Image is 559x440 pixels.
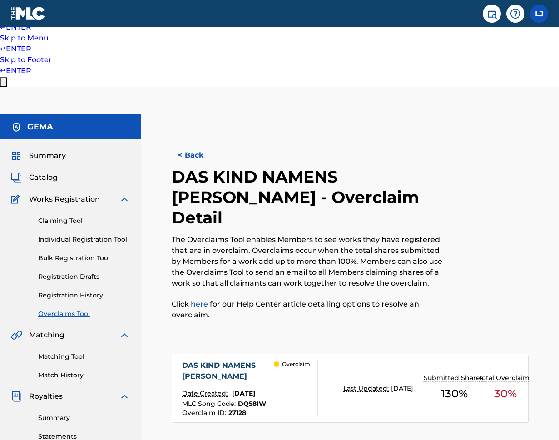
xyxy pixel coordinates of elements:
[483,5,501,23] a: Public Search
[182,400,238,408] span: MLC Song Code :
[27,122,53,132] h5: GEMA
[11,194,23,205] img: Works Registration
[38,235,130,244] a: Individual Registration Tool
[38,413,130,423] a: Summary
[29,194,100,205] span: Works Registration
[172,234,446,289] p: The Overclaims Tool enables Members to see works they have registered that are in overclaim. Over...
[29,172,58,183] span: Catalog
[38,291,130,300] a: Registration History
[486,8,497,19] img: search
[11,150,66,161] a: SummarySummary
[11,150,22,161] img: Summary
[182,389,230,398] p: Date Created:
[172,299,446,321] p: Click for our Help Center article detailing options to resolve an overclaim.
[238,400,266,408] span: DQ58IW
[228,409,246,417] span: 27128
[38,272,130,282] a: Registration Drafts
[11,330,22,341] img: Matching
[38,253,130,263] a: Bulk Registration Tool
[232,389,255,397] span: [DATE]
[182,409,228,417] span: Overclaim ID :
[530,5,548,23] div: User Menu
[11,7,46,20] img: MLC Logo
[119,391,130,402] img: expand
[38,216,130,226] a: Claiming Tool
[191,300,208,308] a: here
[119,330,130,341] img: expand
[11,122,22,133] img: Accounts
[391,384,413,392] span: [DATE]
[424,373,485,383] p: Submitted Shares
[172,354,529,422] a: DAS KIND NAMENS [PERSON_NAME]Date Created:[DATE]MLC Song Code:DQ58IWOverclaim ID:27128 OverclaimL...
[506,5,524,23] div: Help
[510,8,521,19] img: help
[494,386,517,402] span: 30 %
[172,167,446,228] h2: DAS KIND NAMENS [PERSON_NAME] - Overclaim Detail
[182,360,274,382] div: DAS KIND NAMENS [PERSON_NAME]
[441,386,468,402] span: 130 %
[479,373,532,383] p: Total Overclaim
[534,293,559,366] iframe: Resource Center
[29,391,63,402] span: Royalties
[282,360,310,368] p: Overclaim
[38,371,130,380] a: Match History
[11,391,22,402] img: Royalties
[11,172,58,183] a: CatalogCatalog
[38,352,130,361] a: Matching Tool
[172,144,226,167] button: < Back
[38,309,130,319] a: Overclaims Tool
[119,194,130,205] img: expand
[29,150,66,161] span: Summary
[11,172,22,183] img: Catalog
[343,384,391,393] p: Last Updated:
[29,330,64,341] span: Matching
